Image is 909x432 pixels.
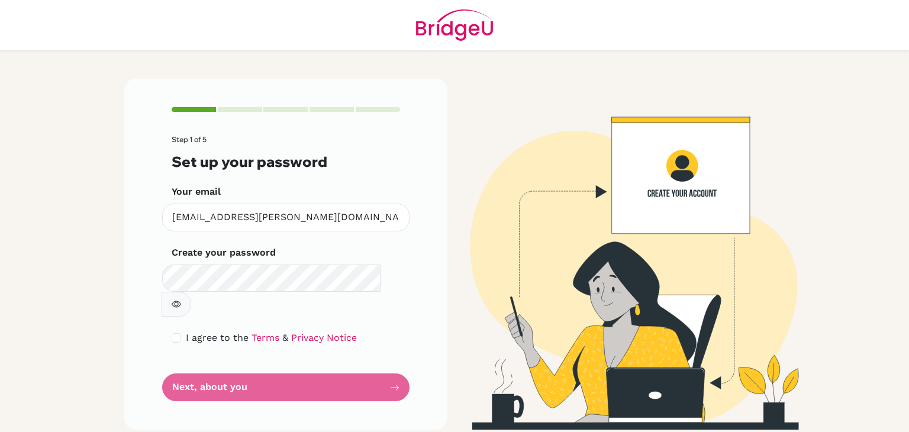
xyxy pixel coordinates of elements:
span: & [282,332,288,343]
input: Insert your email* [162,204,410,231]
label: Create your password [172,246,276,260]
span: Step 1 of 5 [172,135,207,144]
span: I agree to the [186,332,249,343]
a: Privacy Notice [291,332,357,343]
a: Terms [252,332,279,343]
h3: Set up your password [172,153,400,170]
label: Your email [172,185,221,199]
